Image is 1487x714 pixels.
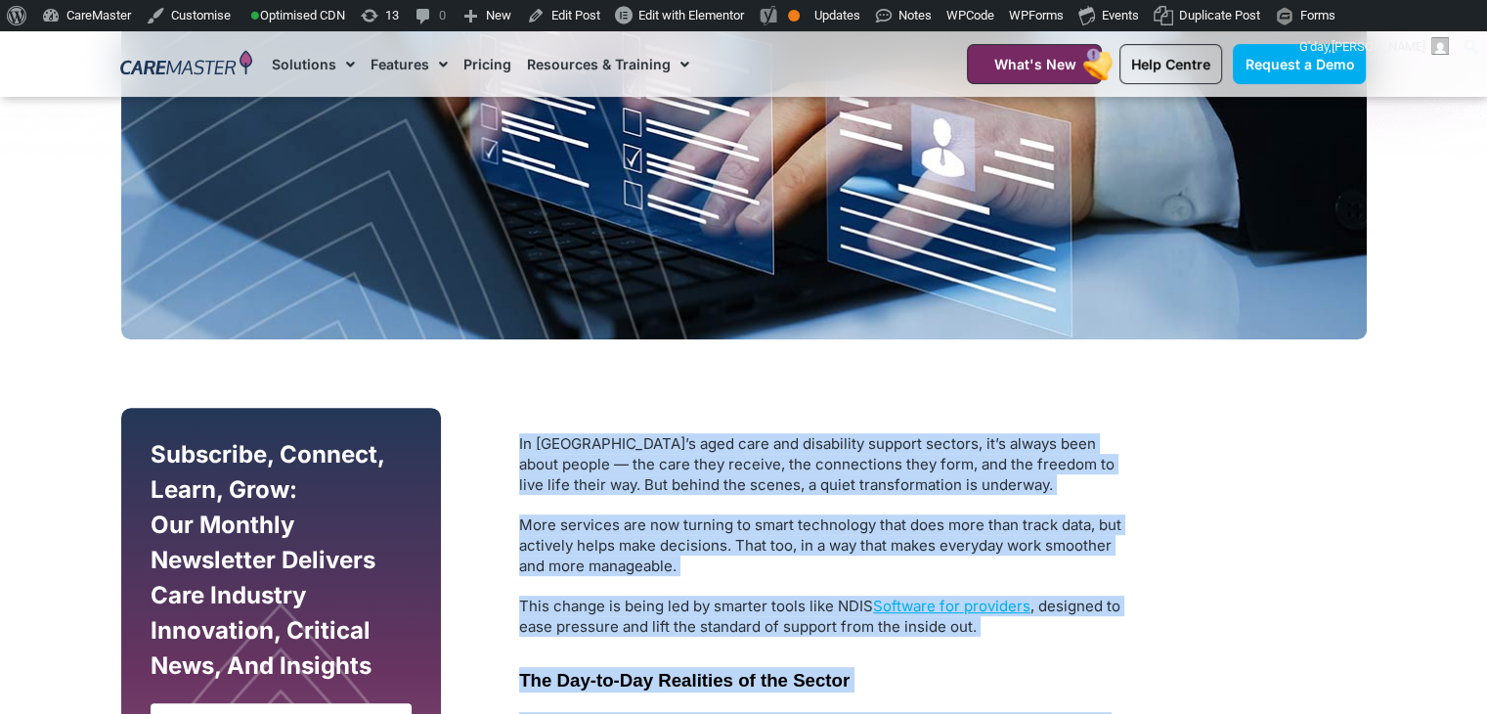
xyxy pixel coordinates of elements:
[146,437,417,693] div: Subscribe, Connect, Learn, Grow: Our Monthly Newsletter Delivers Care Industry Innovation, Critic...
[463,31,511,97] a: Pricing
[1131,56,1210,72] span: Help Centre
[272,31,919,97] nav: Menu
[1332,39,1425,54] span: [PERSON_NAME]
[788,10,800,22] div: OK
[1119,44,1222,84] a: Help Centre
[1245,56,1354,72] span: Request a Demo
[1233,44,1366,84] a: Request a Demo
[873,597,1030,615] a: Software for providers
[519,514,1135,576] p: More services are now turning to smart technology that does more than track data, but actively he...
[519,433,1135,495] p: In [GEOGRAPHIC_DATA]’s aged care and disability support sectors, it’s always been about people — ...
[519,670,850,691] span: The Day-to-Day Realities of the Sector
[519,596,1135,637] p: This change is being led by smarter tools like NDIS , designed to ease pressure and lift the stan...
[272,31,355,97] a: Solutions
[527,31,689,97] a: Resources & Training
[371,31,448,97] a: Features
[967,44,1102,84] a: What's New
[120,50,252,79] img: CareMaster Logo
[1292,31,1457,63] a: G'day,
[638,8,744,22] span: Edit with Elementor
[993,56,1075,72] span: What's New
